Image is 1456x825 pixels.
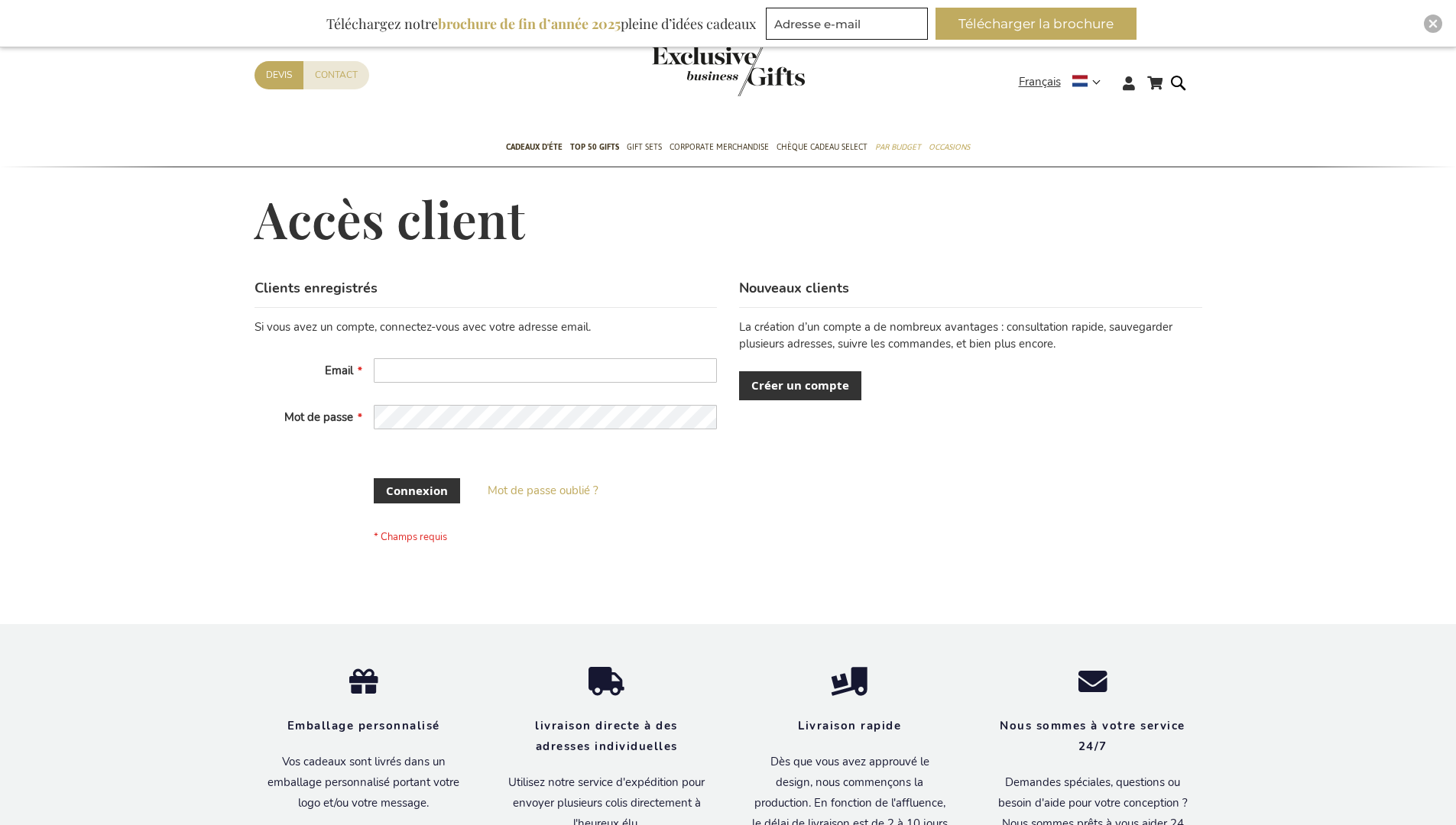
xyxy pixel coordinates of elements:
[798,718,901,733] strong: Livraison rapide
[1000,718,1185,754] strong: Nous sommes à votre service 24/7
[374,478,460,503] button: Connexion
[570,139,619,155] span: TOP 50 Gifts
[652,46,728,96] a: store logo
[739,319,1201,352] p: La création d’un compte a de nombreux avantages : consultation rapide, sauvegarder plusieurs adre...
[488,483,598,499] a: Mot de passe oublié ?
[535,718,678,754] strong: livraison directe à des adresses individuelles
[929,139,970,155] span: Occasions
[255,61,303,89] a: Devis
[875,139,921,155] span: Par budget
[739,279,849,297] strong: Nouveaux clients
[766,8,928,40] input: Adresse e-mail
[325,363,353,378] span: Email
[652,46,805,96] img: Exclusive Business gifts logo
[670,129,769,167] a: Corporate Merchandise
[739,371,861,400] a: Créer un compte
[936,8,1137,40] button: Télécharger la brochure
[303,61,369,89] a: Contact
[265,752,462,814] p: Vos cadeaux sont livrés dans un emballage personnalisé portant votre logo et/ou votre message.
[506,129,563,167] a: Cadeaux D'Éte
[929,129,970,167] a: Occasions
[386,483,448,499] span: Connexion
[777,129,867,167] a: Chèque Cadeau Select
[374,358,717,383] input: Email
[284,409,353,425] span: Mot de passe
[255,279,378,297] strong: Clients enregistrés
[766,8,932,44] form: marketing offers and promotions
[255,186,525,251] span: Accès client
[1428,19,1438,28] img: Close
[670,139,769,155] span: Corporate Merchandise
[627,129,662,167] a: Gift Sets
[506,139,563,155] span: Cadeaux D'Éte
[319,8,763,40] div: Téléchargez notre pleine d’idées cadeaux
[488,483,598,498] span: Mot de passe oublié ?
[627,139,662,155] span: Gift Sets
[1019,73,1061,91] span: Français
[1424,15,1442,33] div: Close
[255,319,717,335] div: Si vous avez un compte, connectez-vous avec votre adresse email.
[570,129,619,167] a: TOP 50 Gifts
[438,15,621,33] b: brochure de fin d’année 2025
[751,377,849,393] span: Créer un compte
[875,129,921,167] a: Par budget
[287,718,440,733] strong: Emballage personnalisé
[777,139,867,155] span: Chèque Cadeau Select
